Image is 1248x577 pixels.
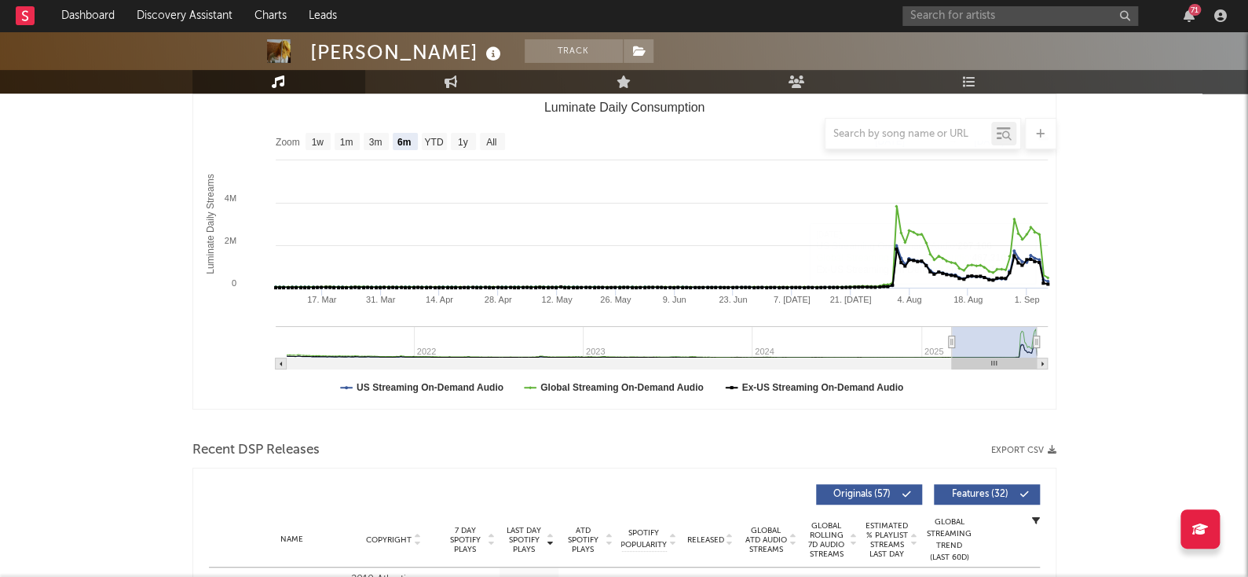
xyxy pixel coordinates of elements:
text: 31. Mar [365,295,395,304]
input: Search by song name or URL [825,128,991,141]
span: Features ( 32 ) [944,490,1016,499]
div: Name [240,534,343,546]
text: 0 [231,278,236,288]
button: Track [525,39,623,63]
span: ATD Spotify Plays [562,526,604,554]
text: 17. Mar [307,295,337,304]
button: Features(32) [934,484,1040,505]
text: US Streaming On-Demand Audio [357,382,503,393]
span: 7 Day Spotify Plays [445,526,486,554]
text: Luminate Daily Consumption [543,101,705,114]
text: Ex-US Streaming On-Demand Audio [741,382,903,393]
text: 9. Jun [662,295,686,304]
text: 28. Apr [484,295,511,304]
span: Originals ( 57 ) [826,490,898,499]
text: 4M [224,193,236,203]
span: Released [687,535,724,545]
span: Global Rolling 7D Audio Streams [805,521,848,559]
text: 23. Jun [719,295,747,304]
span: Global ATD Audio Streams [745,526,788,554]
svg: Luminate Daily Consumption [193,94,1056,409]
text: Global Streaming On-Demand Audio [540,382,704,393]
button: Export CSV [991,446,1056,455]
text: 12. May [541,295,573,304]
span: Estimated % Playlist Streams Last Day [866,521,909,559]
span: Last Day Spotify Plays [503,526,545,554]
button: Originals(57) [816,484,922,505]
div: [PERSON_NAME] [310,39,505,65]
button: 71 [1184,9,1195,22]
span: Spotify Popularity [620,527,667,551]
input: Search for artists [902,6,1138,26]
text: 18. Aug [953,295,982,304]
text: 1. Sep [1014,295,1039,304]
text: Luminate Daily Streams [205,174,216,274]
text: 21. [DATE] [829,295,871,304]
span: Copyright [366,535,412,545]
div: Global Streaming Trend (Last 60D) [926,516,973,564]
text: 7. [DATE] [773,295,810,304]
text: 4. Aug [897,295,921,304]
div: 71 [1188,4,1201,16]
span: Recent DSP Releases [192,441,320,460]
text: 26. May [600,295,631,304]
text: 2M [224,236,236,245]
text: 14. Apr [425,295,452,304]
